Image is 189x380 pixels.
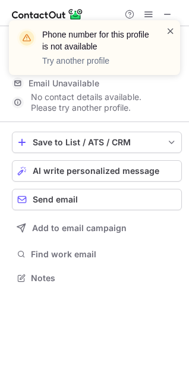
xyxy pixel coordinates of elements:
img: warning [17,29,36,48]
button: save-profile-one-click [12,132,182,153]
div: Save to List / ATS / CRM [33,138,161,147]
span: Send email [33,195,78,204]
button: Add to email campaign [12,217,182,239]
p: Try another profile [42,55,152,67]
span: Notes [31,273,177,284]
button: Find work email [12,246,182,263]
header: Phone number for this profile is not available [42,29,152,52]
button: Notes [12,270,182,286]
img: ContactOut v5.3.10 [12,7,83,21]
span: AI write personalized message [33,166,159,176]
button: AI write personalized message [12,160,182,182]
div: No contact details available. Please try another profile. [12,93,182,112]
span: Find work email [31,249,177,260]
button: Send email [12,189,182,210]
span: Add to email campaign [32,223,127,233]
